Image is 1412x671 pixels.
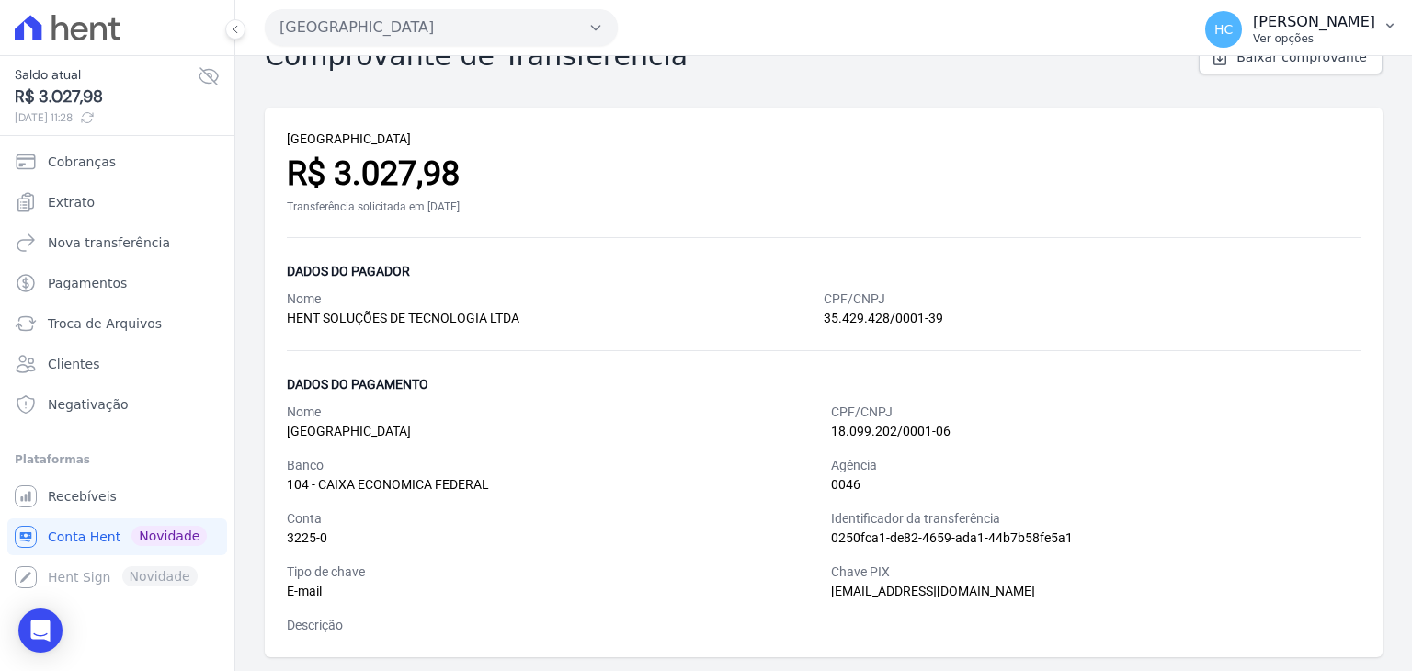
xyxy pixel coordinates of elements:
span: [DATE] 11:28 [15,109,198,126]
a: Pagamentos [7,265,227,301]
span: HC [1214,23,1233,36]
div: Banco [287,456,816,475]
div: R$ 3.027,98 [287,149,1361,199]
div: HENT SOLUÇÕES DE TECNOLOGIA LTDA [287,309,824,328]
span: Baixar comprovante [1236,48,1367,66]
a: Recebíveis [7,478,227,515]
div: Agência [831,456,1361,475]
span: Pagamentos [48,274,127,292]
a: Conta Hent Novidade [7,518,227,555]
div: 0046 [831,475,1361,495]
div: Conta [287,509,816,529]
div: 0250fca1-de82-4659-ada1-44b7b58fe5a1 [831,529,1361,548]
div: Nome [287,403,816,422]
span: Recebíveis [48,487,117,506]
div: CPF/CNPJ [824,290,1361,309]
nav: Sidebar [15,143,220,596]
span: Novidade [131,526,207,546]
div: Dados do pagamento [287,373,1361,395]
div: Plataformas [15,449,220,471]
div: Transferência solicitada em [DATE] [287,199,1361,215]
div: 104 - CAIXA ECONOMICA FEDERAL [287,475,816,495]
a: Baixar comprovante [1199,40,1383,74]
div: Tipo de chave [287,563,816,582]
div: [EMAIL_ADDRESS][DOMAIN_NAME] [831,582,1361,601]
span: Conta Hent [48,528,120,546]
p: [PERSON_NAME] [1253,13,1375,31]
div: [GEOGRAPHIC_DATA] [287,130,1361,149]
span: Troca de Arquivos [48,314,162,333]
a: Cobranças [7,143,227,180]
div: 35.429.428/0001-39 [824,309,1361,328]
a: Negativação [7,386,227,423]
button: [GEOGRAPHIC_DATA] [265,9,618,46]
div: Descrição [287,616,1361,635]
a: Troca de Arquivos [7,305,227,342]
div: Chave PIX [831,563,1361,582]
div: Dados do pagador [287,260,1361,282]
span: Cobranças [48,153,116,171]
span: Negativação [48,395,129,414]
div: CPF/CNPJ [831,403,1361,422]
div: E-mail [287,582,816,601]
a: Nova transferência [7,224,227,261]
div: [GEOGRAPHIC_DATA] [287,422,816,441]
button: HC [PERSON_NAME] Ver opções [1190,4,1412,55]
div: Open Intercom Messenger [18,608,63,653]
span: Saldo atual [15,65,198,85]
p: Ver opções [1253,31,1375,46]
div: Nome [287,290,824,309]
span: Nova transferência [48,233,170,252]
div: Identificador da transferência [831,509,1361,529]
div: 18.099.202/0001-06 [831,422,1361,441]
span: R$ 3.027,98 [15,85,198,109]
h2: Comprovante de Transferência [265,40,688,73]
span: Clientes [48,355,99,373]
a: Extrato [7,184,227,221]
a: Clientes [7,346,227,382]
span: Extrato [48,193,95,211]
div: 3225-0 [287,529,816,548]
